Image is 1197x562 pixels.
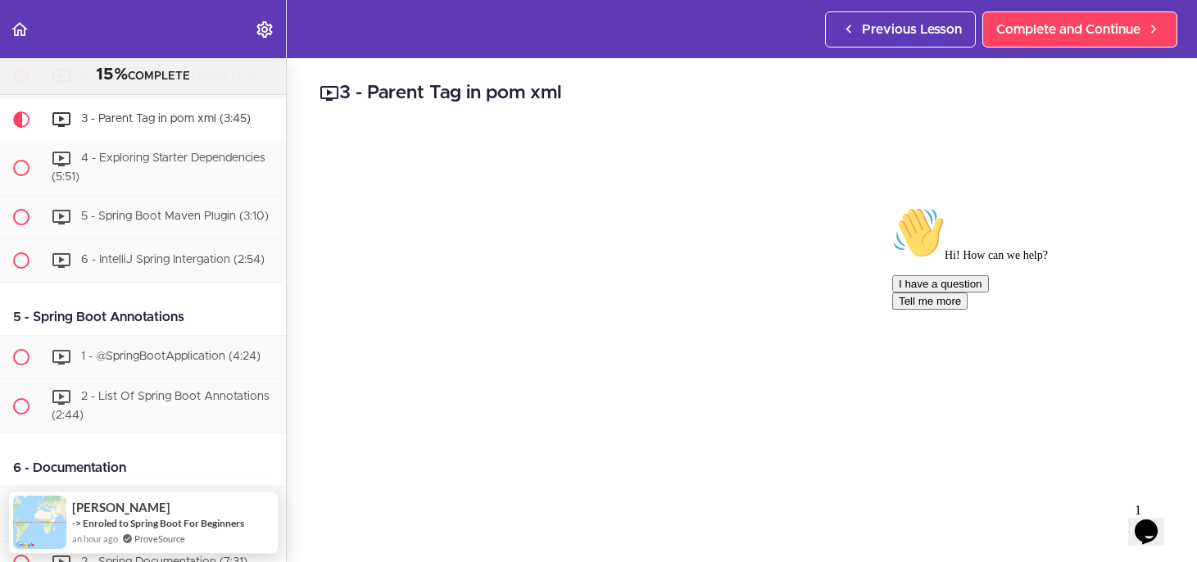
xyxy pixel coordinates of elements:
button: Tell me more [7,93,82,110]
span: 4 - Exploring Starter Dependencies (5:51) [52,152,265,183]
span: an hour ago [72,532,118,546]
iframe: chat widget [886,200,1181,488]
span: 1 - @SpringBootApplication (4:24) [81,351,261,362]
span: 3 - Parent Tag in pom xml (3:45) [81,113,251,125]
h2: 3 - Parent Tag in pom xml [320,79,1164,107]
button: I have a question [7,75,103,93]
a: Previous Lesson [825,11,976,48]
svg: Settings Menu [255,20,274,39]
span: -> [72,517,81,529]
iframe: chat widget [1128,496,1181,546]
a: Complete and Continue [982,11,1177,48]
div: 👋Hi! How can we help?I have a questionTell me more [7,7,302,110]
span: 5 - Spring Boot Maven Plugin (3:10) [81,211,269,222]
div: COMPLETE [20,65,265,86]
a: ProveSource [134,533,185,544]
span: Previous Lesson [862,20,962,39]
span: 6 - IntelliJ Spring Intergation (2:54) [81,254,265,265]
img: :wave: [7,7,59,59]
svg: Back to course curriculum [10,20,29,39]
a: Enroled to Spring Boot For Beginners [83,517,244,529]
span: Complete and Continue [996,20,1140,39]
span: [PERSON_NAME] [72,501,170,514]
span: 15% [96,66,128,83]
img: provesource social proof notification image [13,496,66,549]
span: Hi! How can we help? [7,49,162,61]
span: 2 - List Of Spring Boot Annotations (2:44) [52,391,270,421]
